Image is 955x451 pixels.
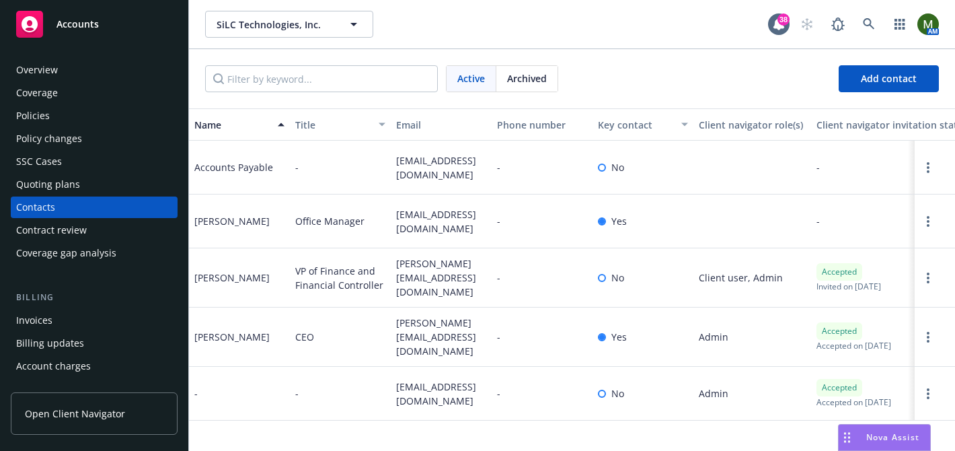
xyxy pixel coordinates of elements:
[816,281,881,292] span: Invited on [DATE]
[194,160,273,174] div: Accounts Payable
[295,118,371,132] div: Title
[497,118,587,132] div: Phone number
[886,11,913,38] a: Switch app
[598,118,673,132] div: Key contact
[11,82,178,104] a: Coverage
[816,396,891,408] span: Accepted on [DATE]
[920,386,936,402] a: Open options
[295,330,314,344] span: CEO
[16,105,50,127] div: Policies
[816,340,891,351] span: Accepted on [DATE]
[822,325,857,337] span: Accepted
[396,153,486,182] span: [EMAIL_ADDRESS][DOMAIN_NAME]
[194,330,270,344] div: [PERSON_NAME]
[194,214,270,228] div: [PERSON_NAME]
[11,291,178,304] div: Billing
[16,151,62,172] div: SSC Cases
[16,59,58,81] div: Overview
[507,71,547,85] span: Archived
[295,386,299,401] span: -
[920,270,936,286] a: Open options
[699,271,783,285] span: Client user, Admin
[11,378,178,400] a: Installment plans
[189,108,290,141] button: Name
[396,380,486,408] span: [EMAIL_ADDRESS][DOMAIN_NAME]
[611,386,624,401] span: No
[16,378,95,400] div: Installment plans
[917,13,939,35] img: photo
[56,19,99,30] span: Accounts
[205,11,373,38] button: SiLC Technologies, Inc.
[11,59,178,81] a: Overview
[194,271,270,285] div: [PERSON_NAME]
[777,13,790,26] div: 38
[866,431,919,443] span: Nova Assist
[11,128,178,149] a: Policy changes
[838,424,931,451] button: Nova Assist
[693,108,811,141] button: Client navigator role(s)
[205,65,438,92] input: Filter by keyword...
[497,271,500,285] span: -
[794,11,820,38] a: Start snowing
[217,18,333,32] span: SiLC Technologies, Inc.
[16,219,87,241] div: Contract review
[194,386,198,401] div: -
[11,5,178,43] a: Accounts
[11,219,178,241] a: Contract review
[16,82,58,104] div: Coverage
[11,310,178,331] a: Invoices
[396,316,486,358] span: [PERSON_NAME][EMAIL_ADDRESS][DOMAIN_NAME]
[25,407,125,421] span: Open Client Navigator
[11,333,178,354] a: Billing updates
[593,108,693,141] button: Key contact
[611,214,627,228] span: Yes
[396,207,486,236] span: [EMAIL_ADDRESS][DOMAIN_NAME]
[611,271,624,285] span: No
[11,355,178,377] a: Account charges
[920,160,936,176] a: Open options
[16,310,52,331] div: Invoices
[16,128,82,149] div: Policy changes
[497,386,500,401] span: -
[16,174,80,195] div: Quoting plans
[839,425,855,450] div: Drag to move
[822,382,857,394] span: Accepted
[295,160,299,174] span: -
[11,105,178,127] a: Policies
[295,264,385,292] span: VP of Finance and Financial Controller
[699,330,728,344] span: Admin
[396,256,486,299] span: [PERSON_NAME][EMAIL_ADDRESS][DOMAIN_NAME]
[816,160,820,174] span: -
[855,11,882,38] a: Search
[11,197,178,218] a: Contacts
[194,118,270,132] div: Name
[391,108,492,141] button: Email
[11,174,178,195] a: Quoting plans
[611,330,627,344] span: Yes
[699,118,806,132] div: Client navigator role(s)
[822,266,857,278] span: Accepted
[611,160,624,174] span: No
[16,333,84,354] div: Billing updates
[861,72,917,85] span: Add contact
[16,197,55,218] div: Contacts
[290,108,391,141] button: Title
[816,214,820,228] span: -
[497,214,500,228] span: -
[295,214,365,228] span: Office Manager
[839,65,939,92] button: Add contact
[699,386,728,401] span: Admin
[11,242,178,264] a: Coverage gap analysis
[492,108,593,141] button: Phone number
[497,160,500,174] span: -
[457,71,485,85] span: Active
[825,11,851,38] a: Report a Bug
[396,118,486,132] div: Email
[920,213,936,230] a: Open options
[16,242,116,264] div: Coverage gap analysis
[16,355,91,377] div: Account charges
[920,329,936,345] a: Open options
[11,151,178,172] a: SSC Cases
[497,330,500,344] span: -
